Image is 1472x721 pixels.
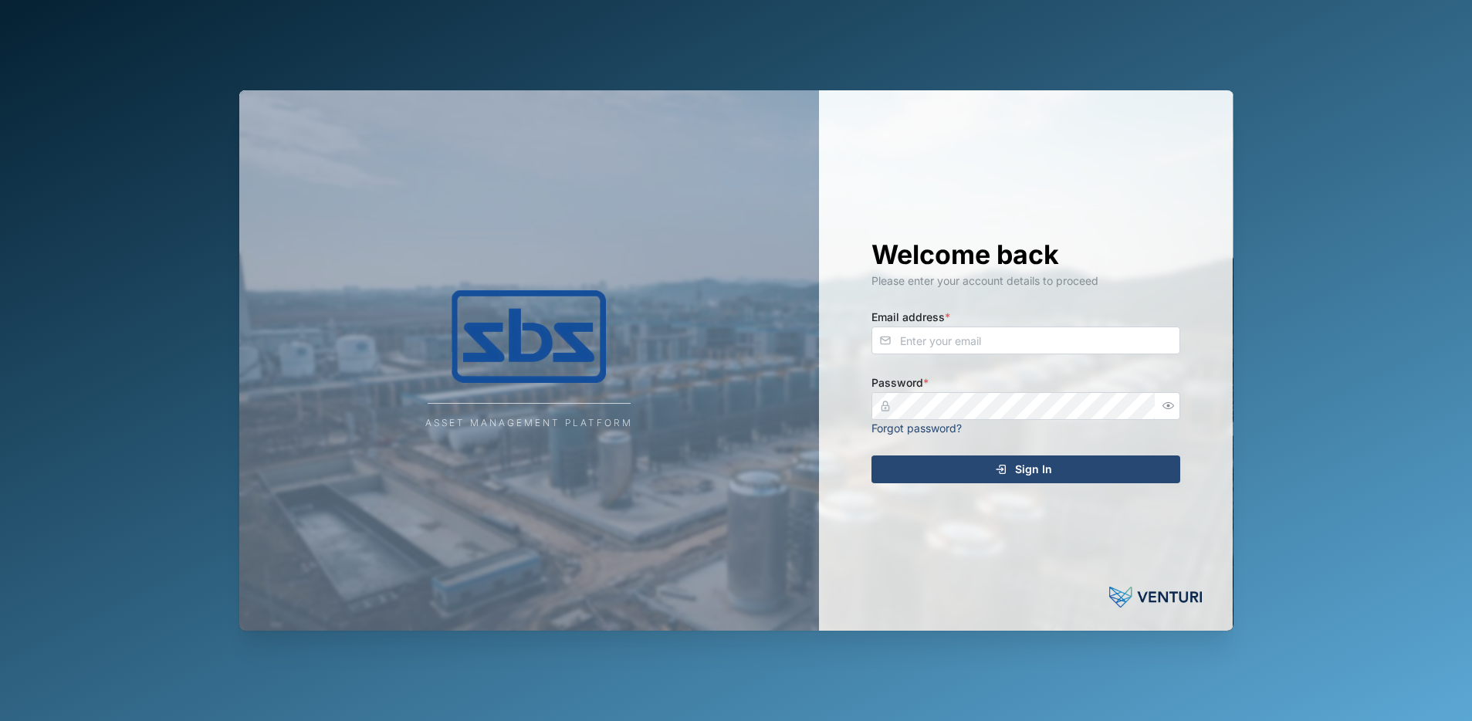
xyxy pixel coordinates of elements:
[871,272,1180,289] div: Please enter your account details to proceed
[1015,456,1052,482] span: Sign In
[871,238,1180,272] h1: Welcome back
[1109,581,1202,612] img: Powered by: Venturi
[374,290,683,383] img: Company Logo
[871,421,962,435] a: Forgot password?
[425,416,633,431] div: Asset Management Platform
[871,374,929,391] label: Password
[871,327,1180,354] input: Enter your email
[871,309,950,326] label: Email address
[871,455,1180,483] button: Sign In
